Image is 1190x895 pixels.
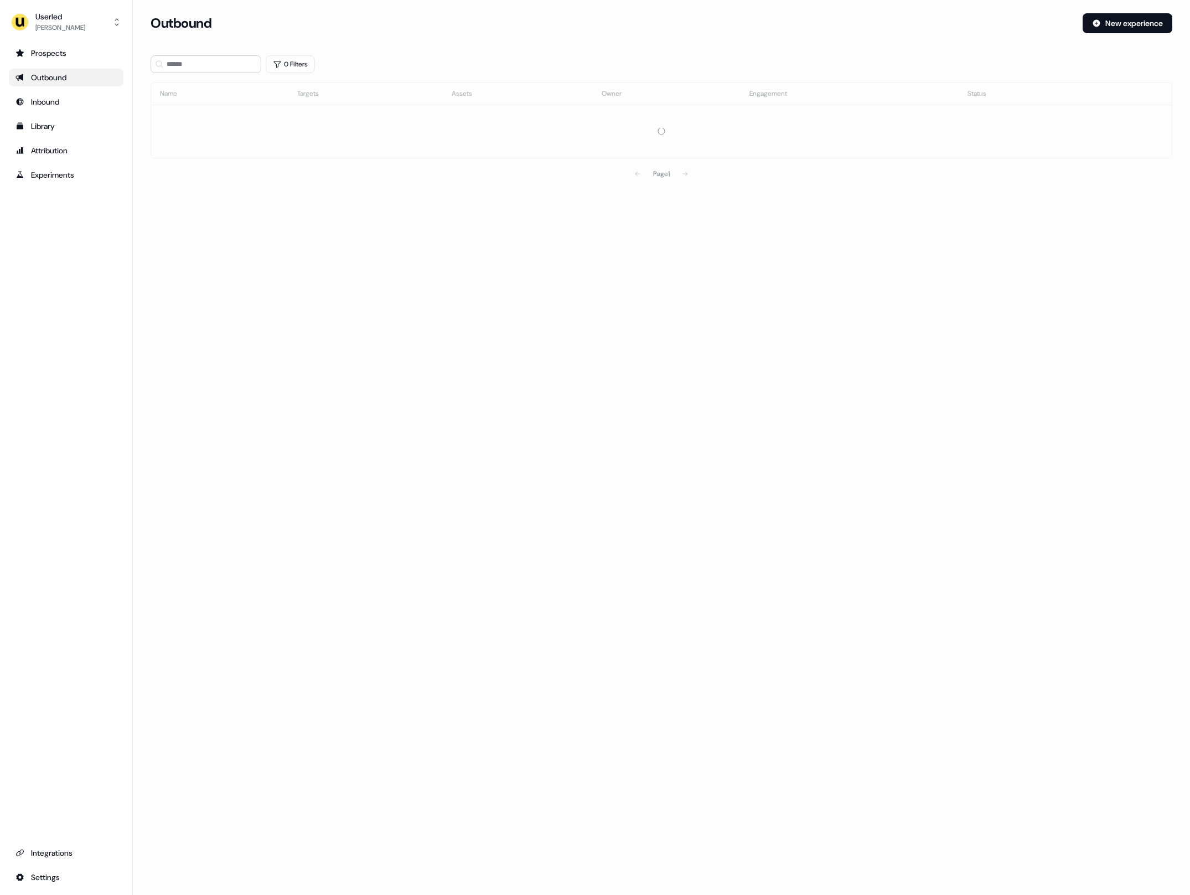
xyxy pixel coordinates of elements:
[9,69,123,86] a: Go to outbound experience
[9,166,123,184] a: Go to experiments
[9,93,123,111] a: Go to Inbound
[9,844,123,862] a: Go to integrations
[9,117,123,135] a: Go to templates
[15,145,117,156] div: Attribution
[15,96,117,107] div: Inbound
[15,121,117,132] div: Library
[35,22,85,33] div: [PERSON_NAME]
[151,15,211,32] h3: Outbound
[15,847,117,858] div: Integrations
[9,868,123,886] a: Go to integrations
[9,142,123,159] a: Go to attribution
[9,44,123,62] a: Go to prospects
[15,169,117,180] div: Experiments
[15,872,117,883] div: Settings
[15,48,117,59] div: Prospects
[15,72,117,83] div: Outbound
[1083,13,1172,33] button: New experience
[35,11,85,22] div: Userled
[266,55,315,73] button: 0 Filters
[9,9,123,35] button: Userled[PERSON_NAME]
